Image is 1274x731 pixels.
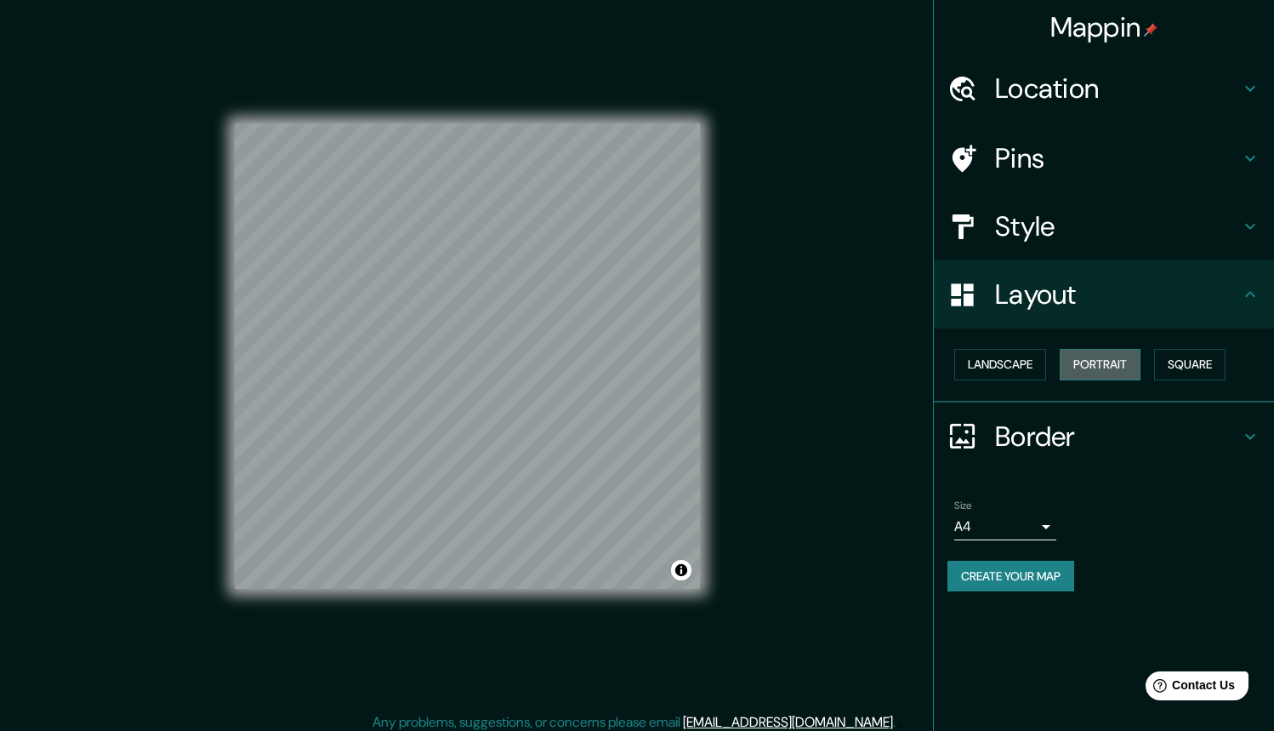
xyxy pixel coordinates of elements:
button: Square [1154,349,1226,380]
div: Layout [934,260,1274,328]
div: Style [934,192,1274,260]
canvas: Map [235,123,700,589]
h4: Layout [995,277,1240,311]
button: Create your map [947,561,1074,592]
div: Location [934,54,1274,123]
button: Landscape [954,349,1046,380]
div: A4 [954,513,1056,540]
div: Pins [934,124,1274,192]
h4: Location [995,71,1240,106]
a: [EMAIL_ADDRESS][DOMAIN_NAME] [683,713,893,731]
h4: Pins [995,141,1240,175]
h4: Border [995,420,1240,454]
img: pin-icon.png [1144,23,1157,37]
button: Portrait [1060,349,1140,380]
div: Border [934,403,1274,471]
label: Size [954,498,972,512]
iframe: Help widget launcher [1123,665,1255,712]
h4: Mappin [1050,10,1158,44]
button: Toggle attribution [671,560,691,580]
h4: Style [995,209,1240,243]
